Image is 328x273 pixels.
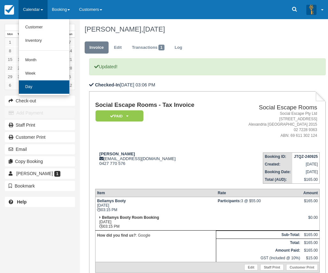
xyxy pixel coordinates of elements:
th: Total (AUD): [263,176,292,184]
th: Total: [216,239,302,247]
th: Created: [263,160,292,168]
strong: JTQZ-240925 [294,154,318,159]
th: Sun [65,31,75,38]
a: Customer Print [286,264,318,270]
a: Week [19,67,69,80]
span: 1 [54,171,60,177]
span: [DATE] [143,25,165,33]
div: [EMAIL_ADDRESS][DOMAIN_NAME] 0427 770 576 [95,151,224,166]
td: $165.00 [302,231,320,239]
strong: Participants [218,199,241,203]
img: checkfront-main-nav-mini-logo.png [4,5,14,15]
td: GST (Included @ 10%) [216,254,302,262]
h2: Social Escape Rooms [226,104,317,111]
a: 2 [15,38,25,47]
th: Booking Date: [263,168,292,176]
b: Help [17,199,27,204]
strong: Bellamys Booty [97,199,126,203]
a: Staff Print [260,264,284,270]
a: Help [5,197,75,207]
a: Staff Print [5,120,75,130]
strong: Bellamys Booty Room Booking [102,215,159,220]
a: [PERSON_NAME] 1 [5,168,75,179]
td: [DATE] [292,168,319,176]
div: $165.00 [303,199,318,208]
th: Booking ID: [263,152,292,160]
span: [PERSON_NAME] [16,171,53,176]
td: [DATE] [292,160,319,168]
td: 3 @ $55.00 [216,197,302,214]
div: $0.00 [303,215,318,225]
a: Edit [109,41,126,54]
a: 21 [65,55,75,64]
button: Email [5,144,75,154]
a: Day [19,80,69,94]
a: 23 [15,64,25,72]
th: Amount Paid: [216,247,302,254]
th: Mon [5,31,15,38]
b: Checked-In [95,82,120,87]
ul: Calendar [19,19,70,96]
a: 15 [5,55,15,64]
a: Customer Print [5,132,75,142]
button: Copy Booking [5,156,75,166]
span: 1 [158,45,164,50]
em: Paid [95,110,143,122]
th: Sub-Total: [216,231,302,239]
td: [DATE] 03:15 PM [95,197,216,214]
a: 7 [65,38,75,47]
a: 22 [5,64,15,72]
button: Bookmark [5,181,75,191]
td: $165.00 [292,176,319,184]
a: 1 [5,38,15,47]
a: 30 [15,72,25,81]
a: Customer [19,21,69,34]
h1: Social Escape Rooms - Tax Invoice [95,102,224,108]
a: Edit [244,264,258,270]
td: $15.00 [302,254,320,262]
strong: [PERSON_NAME] [99,151,135,156]
p: Updated! [89,58,325,75]
a: 12 [65,81,75,90]
h1: [PERSON_NAME], [85,26,321,33]
img: A3 [306,4,317,15]
a: Transactions1 [127,41,169,54]
a: 29 [5,72,15,81]
td: [DATE] 03:15 PM [95,214,216,231]
a: 6 [5,81,15,90]
a: 14 [65,47,75,55]
button: Add Payment [5,108,75,118]
a: 28 [65,64,75,72]
a: 9 [15,47,25,55]
a: Inventory [19,34,69,48]
a: Invoice [85,41,109,54]
a: 8 [5,47,15,55]
p: : Google [97,232,214,239]
p: [DATE] 03:06 PM [89,82,325,88]
address: Social Escape Pty Ltd [STREET_ADDRESS] Alexandria [GEOGRAPHIC_DATA] 2015 02 7228 9363 ABN: 69 611... [226,111,317,138]
td: $165.00 [302,239,320,247]
a: 16 [15,55,25,64]
td: $165.00 [302,247,320,254]
button: Check-out [5,96,75,106]
a: 7 [15,81,25,90]
th: Amount [302,189,320,197]
a: Month [19,54,69,67]
th: Tue [15,31,25,38]
strong: How did you find us? [97,233,136,238]
a: Log [170,41,187,54]
th: Rate [216,189,302,197]
a: Paid [95,110,141,122]
th: Item [95,189,216,197]
a: 5 [65,72,75,81]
